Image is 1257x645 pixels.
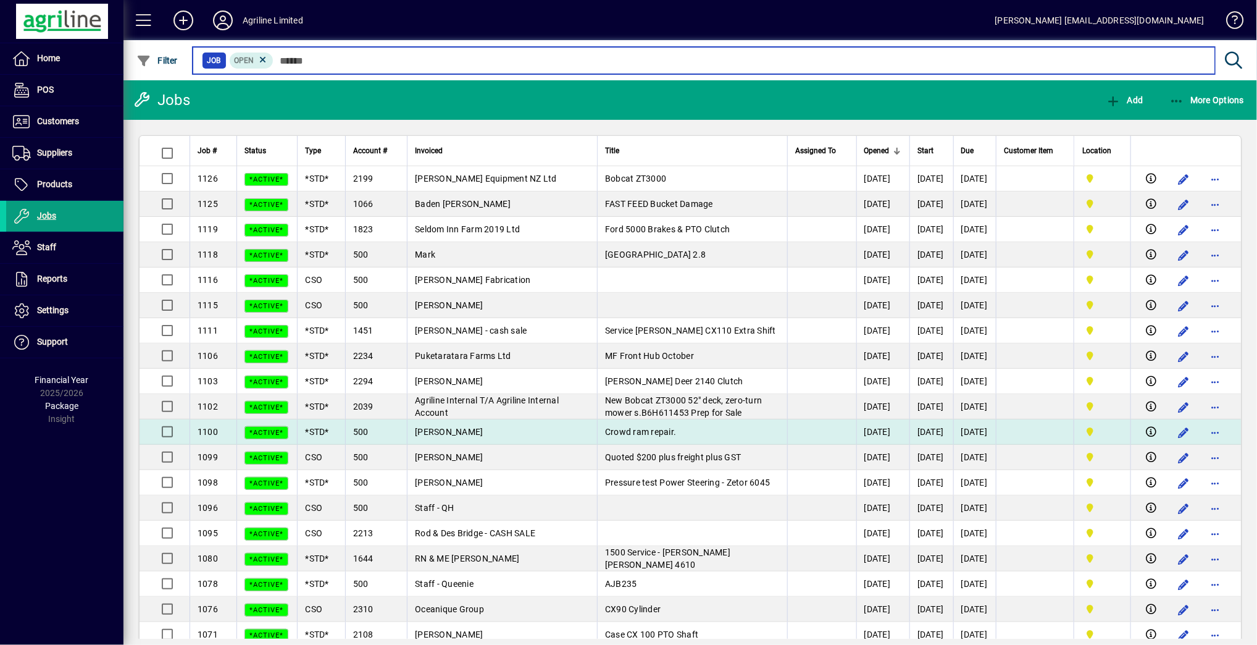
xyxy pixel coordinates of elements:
span: 1118 [198,250,218,259]
span: [PERSON_NAME] [415,376,483,386]
span: CSO [305,452,322,462]
td: [DATE] [856,445,909,470]
button: Add [164,9,203,32]
span: 1125 [198,199,218,209]
td: [DATE] [953,470,996,495]
div: Assigned To [795,144,849,158]
a: Customers [6,106,123,137]
span: Oceanique Group [415,604,484,614]
span: Start [917,144,933,158]
button: More options [1206,473,1226,493]
span: 2039 [353,402,374,411]
span: 1111 [198,326,218,335]
button: More options [1206,448,1226,468]
span: 2294 [353,376,374,386]
td: [DATE] [953,597,996,622]
button: More options [1206,321,1226,341]
span: 2199 [353,174,374,183]
td: [DATE] [909,166,953,192]
span: Dargaville [1082,552,1123,565]
td: [DATE] [856,293,909,318]
td: [DATE] [909,597,953,622]
span: RN & ME [PERSON_NAME] [415,554,519,563]
button: More options [1206,625,1226,645]
span: 1098 [198,478,218,487]
button: Edit [1174,296,1193,316]
span: Puketaratara Farms Ltd [415,351,511,361]
span: Dargaville [1082,400,1123,413]
td: [DATE] [953,495,996,521]
button: More options [1206,423,1226,442]
span: Staff - QH [415,503,454,513]
span: 1096 [198,503,218,513]
span: 500 [353,579,369,589]
td: [DATE] [856,166,909,192]
td: [DATE] [856,495,909,521]
button: Edit [1174,245,1193,265]
td: [DATE] [953,521,996,546]
span: 1076 [198,604,218,614]
span: Dargaville [1082,222,1123,236]
div: Job # [198,144,229,158]
a: Products [6,169,123,200]
button: Edit [1174,220,1193,240]
span: 1066 [353,199,374,209]
span: 2108 [353,630,374,639]
span: Customer Item [1004,144,1053,158]
span: 1071 [198,630,218,639]
td: [DATE] [909,394,953,419]
button: Edit [1174,473,1193,493]
td: [DATE] [909,318,953,344]
td: [DATE] [909,571,953,597]
div: Location [1082,144,1123,158]
td: [DATE] [909,217,953,242]
a: Reports [6,264,123,295]
span: Filter [136,56,178,65]
td: [DATE] [953,369,996,394]
span: 2213 [353,528,374,538]
button: Edit [1174,372,1193,392]
td: [DATE] [953,419,996,445]
td: [DATE] [856,571,909,597]
span: [PERSON_NAME] Equipment NZ Ltd [415,174,557,183]
span: 1106 [198,351,218,361]
td: [DATE] [856,242,909,268]
span: 2310 [353,604,374,614]
span: Baden [PERSON_NAME] [415,199,511,209]
span: Dargaville [1082,248,1123,261]
span: Staff - Queenie [415,579,474,589]
td: [DATE] [953,192,996,217]
td: [DATE] [953,571,996,597]
a: Settings [6,295,123,326]
td: [DATE] [856,419,909,445]
span: Home [37,53,60,63]
span: Ford 5000 Brakes & PTO Clutch [605,224,730,234]
a: Suppliers [6,138,123,169]
a: Home [6,43,123,74]
td: [DATE] [909,242,953,268]
div: [PERSON_NAME] [EMAIL_ADDRESS][DOMAIN_NAME] [995,11,1205,30]
td: [DATE] [856,369,909,394]
td: [DATE] [909,192,953,217]
td: [DATE] [909,419,953,445]
button: Edit [1174,169,1193,189]
td: [DATE] [909,445,953,470]
span: 1126 [198,174,218,183]
td: [DATE] [909,369,953,394]
div: Opened [864,144,902,158]
span: Dargaville [1082,197,1123,211]
button: More options [1206,575,1226,594]
td: [DATE] [953,268,996,293]
button: Edit [1174,195,1193,214]
span: Crowd ram repair. [605,427,676,437]
td: [DATE] [856,344,909,369]
span: [PERSON_NAME] [415,630,483,639]
span: More Options [1169,95,1245,105]
span: Products [37,179,72,189]
button: Add [1103,89,1146,111]
span: CSO [305,604,322,614]
td: [DATE] [909,470,953,495]
a: POS [6,75,123,106]
button: Filter [133,49,181,72]
td: [DATE] [856,394,909,419]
